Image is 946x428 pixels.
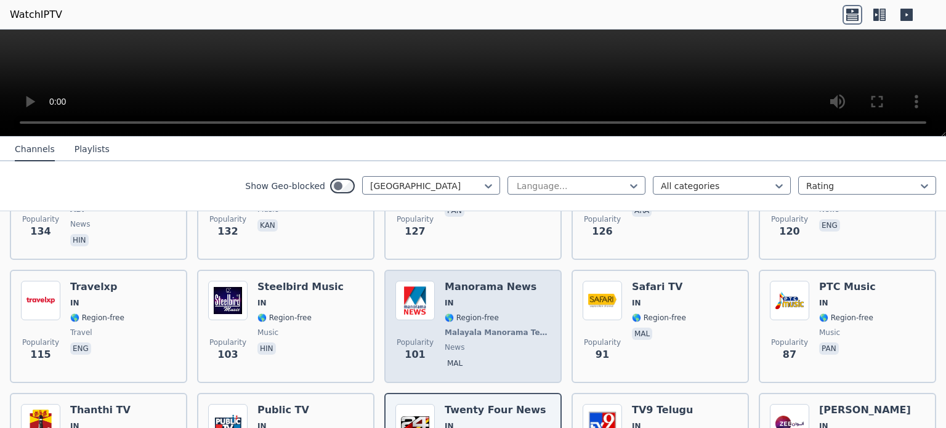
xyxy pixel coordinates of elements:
a: WatchIPTV [10,7,62,22]
span: Popularity [584,337,621,347]
span: 91 [596,347,609,362]
img: Safari TV [583,281,622,320]
span: Popularity [22,214,59,224]
img: PTC Music [770,281,809,320]
span: 🌎 Region-free [819,313,873,323]
span: IN [632,298,641,308]
p: kan [257,219,278,232]
span: Popularity [584,214,621,224]
p: eng [819,219,840,232]
h6: Safari TV [632,281,686,293]
h6: PTC Music [819,281,876,293]
span: 103 [217,347,238,362]
h6: Thanthi TV [70,404,131,416]
button: Channels [15,138,55,161]
p: mal [632,328,652,340]
span: travel [70,328,92,337]
span: IN [819,298,828,308]
span: IN [445,298,454,308]
p: hin [257,342,276,355]
h6: Travelxp [70,281,124,293]
span: 127 [405,224,425,239]
span: Popularity [771,337,808,347]
span: 115 [30,347,51,362]
img: Steelbird Music [208,281,248,320]
h6: TV9 Telugu [632,404,693,416]
span: music [819,328,840,337]
span: Popularity [397,214,434,224]
span: news [445,342,464,352]
p: eng [70,342,91,355]
span: 🌎 Region-free [257,313,312,323]
span: Popularity [771,214,808,224]
span: 120 [779,224,799,239]
span: 87 [783,347,796,362]
h6: Manorama News [445,281,551,293]
h6: Steelbird Music [257,281,344,293]
span: 126 [592,224,612,239]
label: Show Geo-blocked [245,180,325,192]
span: Malayala Manorama Television [445,328,548,337]
span: IN [257,298,267,308]
h6: [PERSON_NAME] [819,404,911,416]
p: hin [70,234,89,246]
span: Popularity [22,337,59,347]
span: 134 [30,224,51,239]
span: Popularity [209,337,246,347]
span: 101 [405,347,425,362]
span: music [257,328,278,337]
h6: Twenty Four News [445,404,546,416]
span: news [70,219,90,229]
button: Playlists [75,138,110,161]
p: mal [445,357,465,369]
img: Manorama News [395,281,435,320]
span: 🌎 Region-free [445,313,499,323]
span: 132 [217,224,238,239]
span: Popularity [397,337,434,347]
p: pan [819,342,839,355]
span: 🌎 Region-free [70,313,124,323]
span: Popularity [209,214,246,224]
span: IN [70,298,79,308]
span: 🌎 Region-free [632,313,686,323]
h6: Public TV [257,404,312,416]
img: Travelxp [21,281,60,320]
